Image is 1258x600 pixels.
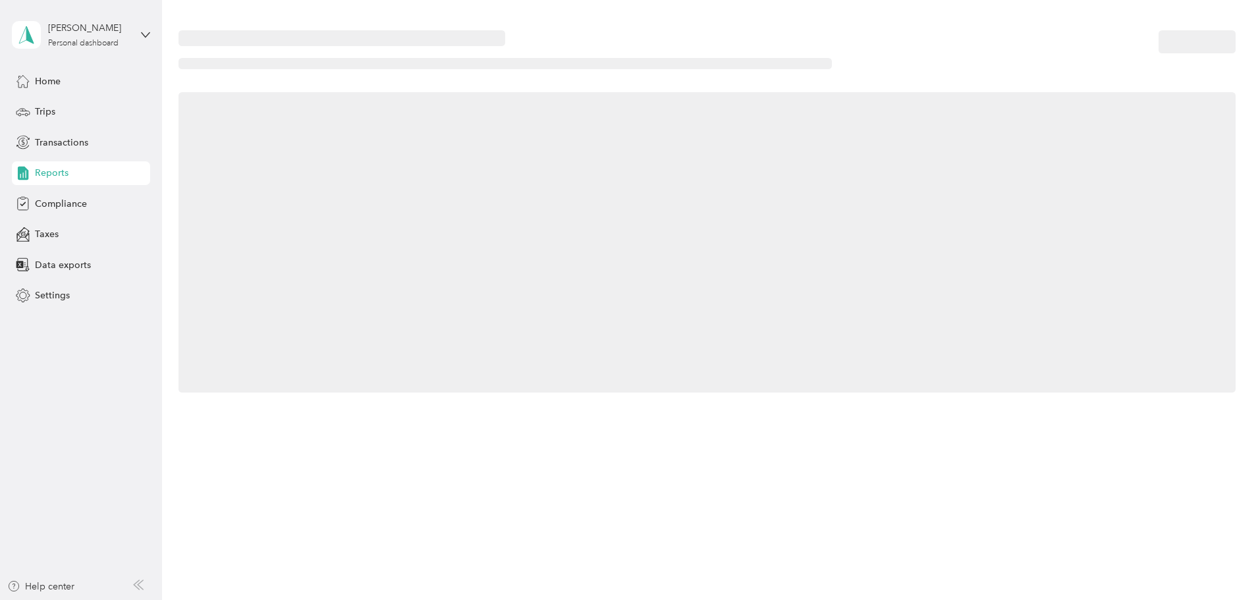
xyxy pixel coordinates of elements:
[35,74,61,88] span: Home
[35,166,68,180] span: Reports
[35,288,70,302] span: Settings
[7,580,74,593] button: Help center
[35,105,55,119] span: Trips
[1184,526,1258,600] iframe: Everlance-gr Chat Button Frame
[35,136,88,150] span: Transactions
[35,197,87,211] span: Compliance
[35,258,91,272] span: Data exports
[48,40,119,47] div: Personal dashboard
[48,21,130,35] div: [PERSON_NAME]
[35,227,59,241] span: Taxes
